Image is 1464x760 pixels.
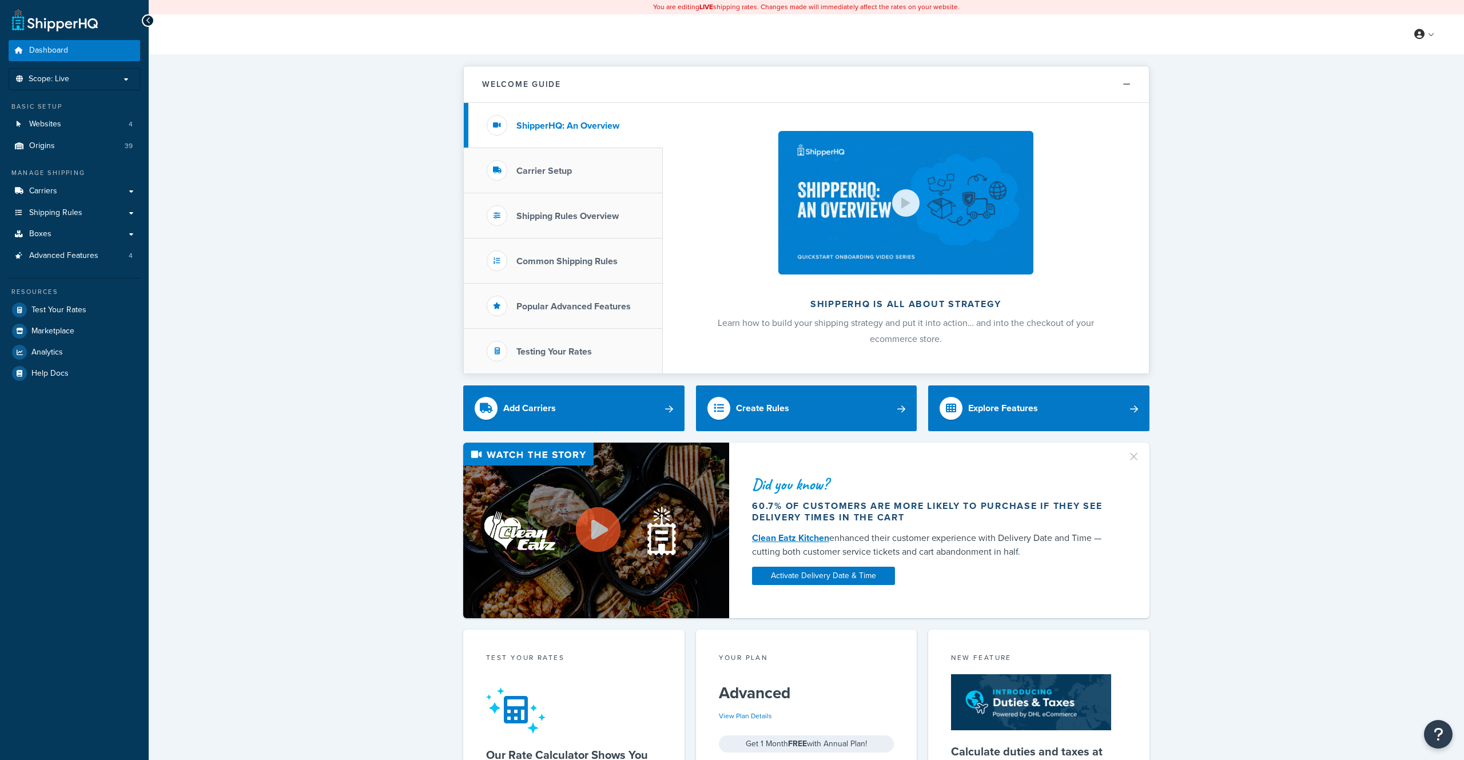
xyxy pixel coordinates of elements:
[788,738,807,750] strong: FREE
[9,287,140,297] div: Resources
[29,141,55,151] span: Origins
[516,347,592,357] h3: Testing Your Rates
[463,385,685,431] a: Add Carriers
[9,321,140,341] a: Marketplace
[125,141,133,151] span: 39
[29,120,61,129] span: Websites
[752,531,1113,559] div: enhanced their customer experience with Delivery Date and Time — cutting both customer service ti...
[29,186,57,196] span: Carriers
[752,500,1113,523] div: 60.7% of customers are more likely to purchase if they see delivery times in the cart
[31,305,86,315] span: Test Your Rates
[736,400,789,416] div: Create Rules
[31,369,69,379] span: Help Docs
[778,131,1033,274] img: ShipperHQ is all about strategy
[9,300,140,320] a: Test Your Rates
[9,202,140,224] a: Shipping Rules
[9,136,140,157] a: Origins39
[752,531,829,544] a: Clean Eatz Kitchen
[29,46,68,55] span: Dashboard
[693,299,1119,309] h2: ShipperHQ is all about strategy
[719,684,894,702] h5: Advanced
[516,166,572,176] h3: Carrier Setup
[928,385,1149,431] a: Explore Features
[9,102,140,112] div: Basic Setup
[9,245,140,266] a: Advanced Features4
[29,74,69,84] span: Scope: Live
[503,400,556,416] div: Add Carriers
[1424,720,1453,749] button: Open Resource Center
[9,342,140,363] a: Analytics
[9,245,140,266] li: Advanced Features
[9,168,140,178] div: Manage Shipping
[9,136,140,157] li: Origins
[9,224,140,245] a: Boxes
[951,652,1127,666] div: New Feature
[482,80,561,89] h2: Welcome Guide
[129,120,133,129] span: 4
[9,40,140,61] a: Dashboard
[718,316,1094,345] span: Learn how to build your shipping strategy and put it into action… and into the checkout of your e...
[486,652,662,666] div: Test your rates
[516,211,619,221] h3: Shipping Rules Overview
[968,400,1038,416] div: Explore Features
[129,251,133,261] span: 4
[719,711,772,721] a: View Plan Details
[31,327,74,336] span: Marketplace
[9,181,140,202] a: Carriers
[29,251,98,261] span: Advanced Features
[9,363,140,384] a: Help Docs
[516,301,631,312] h3: Popular Advanced Features
[31,348,63,357] span: Analytics
[516,121,619,131] h3: ShipperHQ: An Overview
[696,385,917,431] a: Create Rules
[464,66,1149,103] button: Welcome Guide
[9,114,140,135] a: Websites4
[463,443,729,618] img: Video thumbnail
[752,567,895,585] a: Activate Delivery Date & Time
[752,476,1113,492] div: Did you know?
[719,735,894,753] div: Get 1 Month with Annual Plan!
[719,652,894,666] div: Your Plan
[29,229,51,239] span: Boxes
[29,208,82,218] span: Shipping Rules
[699,2,713,12] b: LIVE
[516,256,618,266] h3: Common Shipping Rules
[9,114,140,135] li: Websites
